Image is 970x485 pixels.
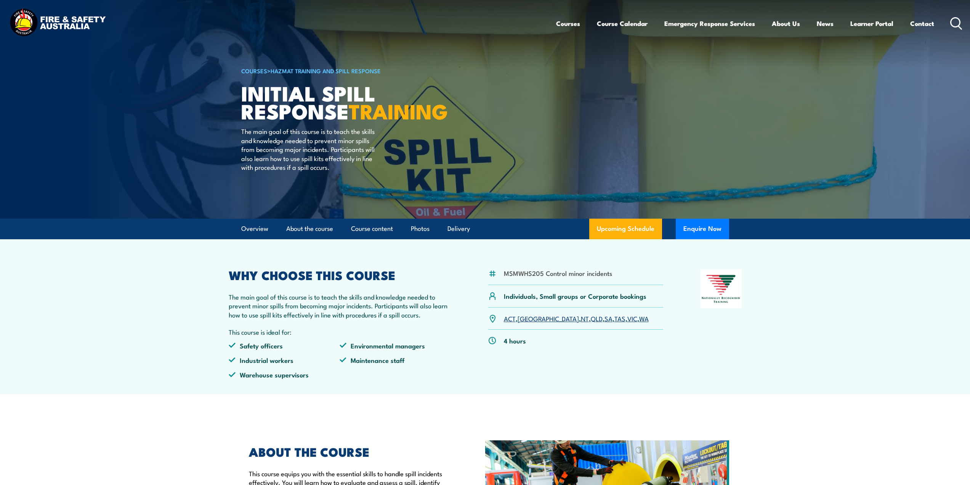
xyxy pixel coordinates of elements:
[504,292,646,300] p: Individuals, Small groups or Corporate bookings
[518,314,579,323] a: [GEOGRAPHIC_DATA]
[504,269,612,277] li: MSMWHS205 Control minor incidents
[604,314,612,323] a: SA
[447,219,470,239] a: Delivery
[411,219,430,239] a: Photos
[241,84,430,119] h1: Initial Spill Response
[241,66,430,75] h6: >
[556,13,580,34] a: Courses
[229,370,340,379] li: Warehouse supervisors
[241,66,267,75] a: COURSES
[504,314,516,323] a: ACT
[229,269,451,280] h2: WHY CHOOSE THIS COURSE
[589,219,662,239] a: Upcoming Schedule
[614,314,625,323] a: TAS
[340,356,451,364] li: Maintenance staff
[286,219,333,239] a: About the course
[349,95,448,126] strong: TRAINING
[639,314,649,323] a: WA
[271,66,381,75] a: HAZMAT Training and Spill Response
[229,341,340,350] li: Safety officers
[591,314,603,323] a: QLD
[241,219,268,239] a: Overview
[817,13,834,34] a: News
[910,13,934,34] a: Contact
[504,314,649,323] p: , , , , , , ,
[676,219,729,239] button: Enquire Now
[597,13,648,34] a: Course Calendar
[351,219,393,239] a: Course content
[241,127,380,171] p: The main goal of this course is to teach the skills and knowledge needed to prevent minor spills ...
[627,314,637,323] a: VIC
[229,356,340,364] li: Industrial workers
[850,13,893,34] a: Learner Portal
[664,13,755,34] a: Emergency Response Services
[229,292,451,319] p: The main goal of this course is to teach the skills and knowledge needed to prevent minor spills ...
[701,269,742,308] img: Nationally Recognised Training logo.
[504,336,526,345] p: 4 hours
[229,327,451,336] p: This course is ideal for:
[581,314,589,323] a: NT
[340,341,451,350] li: Environmental managers
[772,13,800,34] a: About Us
[249,446,450,457] h2: ABOUT THE COURSE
